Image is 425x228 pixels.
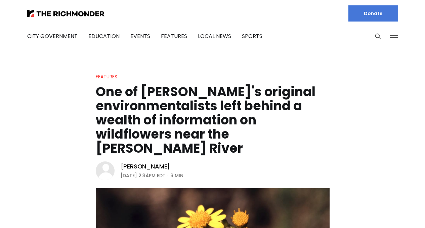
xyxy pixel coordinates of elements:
a: Education [88,32,120,40]
a: Features [161,32,187,40]
a: Donate [348,5,398,22]
a: Events [130,32,150,40]
a: City Government [27,32,78,40]
a: Features [96,73,117,80]
a: [PERSON_NAME] [121,162,170,170]
time: [DATE] 2:34PM EDT [121,172,166,180]
a: Sports [242,32,262,40]
span: 6 min [170,172,183,180]
img: The Richmonder [27,10,104,17]
button: Search this site [373,31,383,41]
a: Local News [198,32,231,40]
h1: One of [PERSON_NAME]'s original environmentalists left behind a wealth of information on wildflow... [96,85,330,155]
